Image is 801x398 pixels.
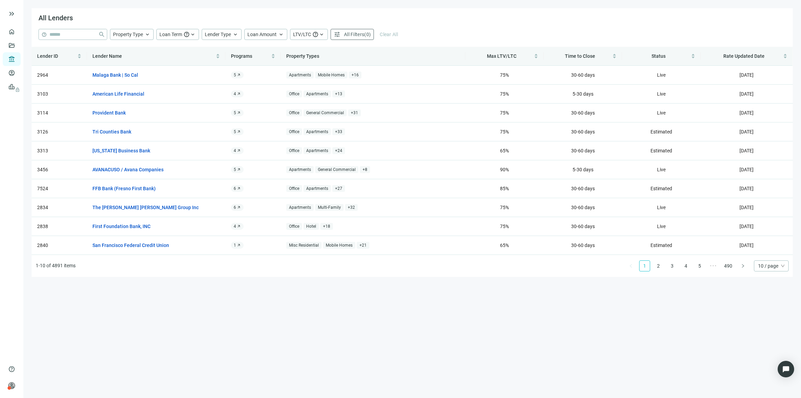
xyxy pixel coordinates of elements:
span: Status [652,53,666,59]
td: 30-60 days [544,104,622,122]
td: 3313 [32,141,87,160]
li: 1-10 of 4891 items [36,260,76,271]
span: Office [286,109,302,117]
span: Apartments [286,204,314,211]
span: 65 % [500,148,509,153]
span: All Filters [344,32,364,37]
span: Office [286,147,302,154]
td: 30-60 days [544,179,622,198]
span: 5 [234,129,236,135]
td: 2964 [32,66,87,85]
span: ( 0 ) [364,32,371,37]
td: 5-30 days [544,85,622,104]
span: [DATE] [739,167,754,172]
span: arrow_outward [237,149,241,153]
span: Apartments [303,90,331,98]
a: 1 [639,261,650,271]
span: left [629,264,633,268]
a: Tri Counties Bank [92,128,131,136]
span: Live [657,205,666,210]
span: Loan Term [159,32,182,37]
span: 75 % [500,129,509,135]
span: + 18 [320,223,333,230]
span: Apartments [303,147,331,154]
span: keyboard_arrow_up [319,31,325,37]
span: + 21 [357,242,369,249]
a: AVANACUSO / Avana Companies [92,166,164,173]
a: 3 [667,261,677,271]
button: Clear All [377,29,401,40]
span: tune [334,31,341,38]
span: + 32 [345,204,358,211]
span: Multi-Family [315,204,344,211]
span: Estimated [650,243,672,248]
span: Misc Residential [286,242,322,249]
span: keyboard_arrow_up [190,31,196,37]
span: 5 [234,72,236,78]
a: Provident Bank [92,109,126,117]
span: + 24 [332,147,345,154]
span: 75 % [500,72,509,78]
span: Apartments [286,72,314,79]
td: 2840 [32,236,87,255]
span: 4 [234,148,236,153]
td: 30-60 days [544,236,622,255]
span: Apartments [286,166,314,173]
span: Apartments [303,128,331,136]
span: Rate Updated Date [723,53,765,59]
span: [DATE] [739,186,754,191]
td: 30-60 days [544,122,622,141]
a: American Life Financial [92,90,144,98]
span: Office [286,223,302,230]
span: ••• [708,260,719,271]
span: General Commercial [315,166,358,173]
span: Live [657,167,666,172]
span: 6 [234,186,236,191]
div: Open Intercom Messenger [778,361,794,377]
span: 85 % [500,186,509,191]
li: 1 [639,260,650,271]
span: Estimated [650,129,672,135]
li: 5 [694,260,705,271]
button: right [737,260,748,271]
span: arrow_outward [237,111,241,115]
span: Lender Type [205,32,231,37]
span: 75 % [500,110,509,116]
a: 4 [681,261,691,271]
span: Property Types [286,53,319,59]
td: 3103 [32,85,87,104]
span: Hotel [303,223,319,230]
span: arrow_outward [237,130,241,134]
span: 5 [234,110,236,116]
span: arrow_outward [237,168,241,172]
span: Lender Name [92,53,122,59]
span: 65 % [500,243,509,248]
span: All Lenders [38,14,73,22]
span: [DATE] [739,148,754,153]
span: Live [657,72,666,78]
span: + 31 [348,109,361,117]
button: tuneAll Filters(0) [331,29,374,40]
div: Page Size [754,260,789,271]
button: left [625,260,636,271]
span: 90 % [500,167,509,172]
span: General Commercial [303,109,347,117]
td: 30-60 days [544,198,622,217]
span: + 33 [332,128,345,136]
span: [DATE] [739,205,754,210]
a: The [PERSON_NAME] [PERSON_NAME] Group Inc [92,204,199,211]
li: 4 [680,260,691,271]
span: 6 [234,205,236,210]
span: help [183,31,190,37]
span: Live [657,224,666,229]
span: Programs [231,53,252,59]
span: Lender ID [37,53,58,59]
span: keyboard_arrow_up [144,31,151,37]
span: [DATE] [739,243,754,248]
span: Time to Close [565,53,595,59]
td: 2834 [32,198,87,217]
span: Office [286,128,302,136]
td: 30-60 days [544,217,622,236]
span: Mobile Homes [315,72,347,79]
td: 30-60 days [544,66,622,85]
